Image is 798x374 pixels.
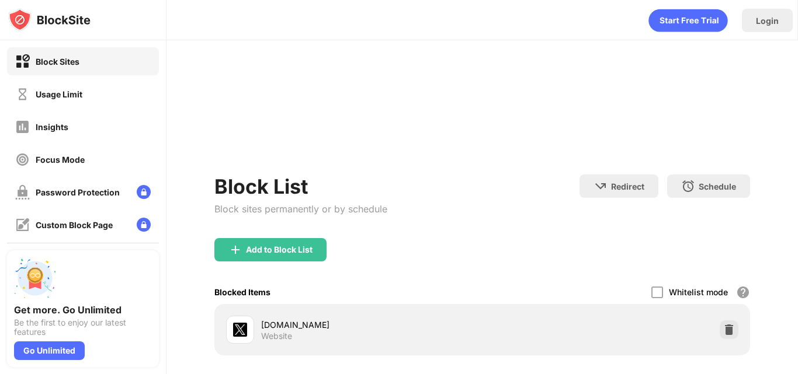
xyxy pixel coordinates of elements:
[14,341,85,360] div: Go Unlimited
[15,152,30,167] img: focus-off.svg
[14,257,56,299] img: push-unlimited.svg
[14,304,152,316] div: Get more. Go Unlimited
[36,57,79,67] div: Block Sites
[261,319,483,331] div: [DOMAIN_NAME]
[699,181,736,191] div: Schedule
[15,218,30,232] img: customize-block-page-off.svg
[214,73,750,160] iframe: Banner
[15,185,30,200] img: password-protection-off.svg
[14,318,152,337] div: Be the first to enjoy our latest features
[36,187,120,197] div: Password Protection
[36,89,82,99] div: Usage Limit
[15,54,30,69] img: block-on.svg
[246,245,313,254] div: Add to Block List
[137,185,151,199] img: lock-menu.svg
[36,122,68,132] div: Insights
[611,181,644,191] div: Redirect
[648,9,728,32] div: animation
[214,203,387,215] div: Block sites permanently or by schedule
[669,287,728,297] div: Whitelist mode
[214,174,387,198] div: Block List
[233,323,247,337] img: favicons
[15,120,30,134] img: insights-off.svg
[261,331,292,341] div: Website
[15,87,30,102] img: time-usage-off.svg
[8,8,91,32] img: logo-blocksite.svg
[756,16,779,26] div: Login
[36,220,113,230] div: Custom Block Page
[137,218,151,232] img: lock-menu.svg
[214,287,270,297] div: Blocked Items
[36,155,85,165] div: Focus Mode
